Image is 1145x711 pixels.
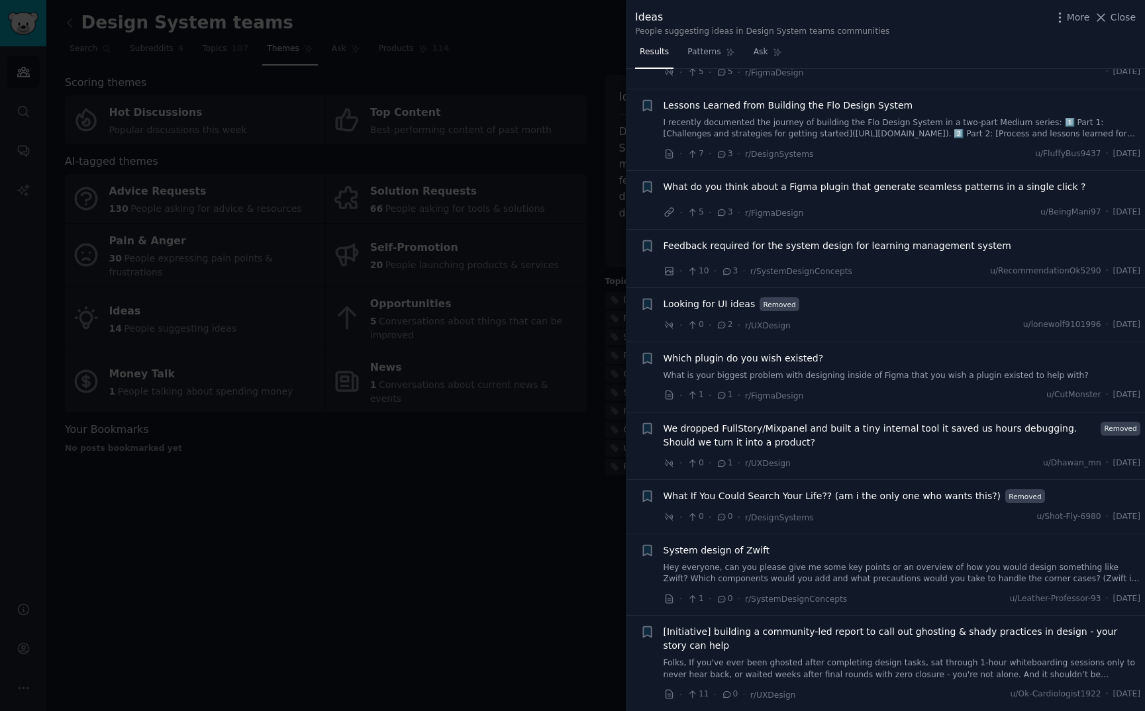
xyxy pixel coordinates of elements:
[1106,688,1109,700] span: ·
[1113,148,1140,160] span: [DATE]
[635,9,889,26] div: Ideas
[738,510,740,524] span: ·
[750,690,796,700] span: r/UXDesign
[709,147,711,161] span: ·
[1046,389,1101,401] span: u/CutMonster
[1106,265,1109,277] span: ·
[714,688,717,702] span: ·
[714,264,717,278] span: ·
[664,370,1141,382] a: What is your biggest problem with designing inside of Figma that you wish a plugin existed to hel...
[679,510,682,524] span: ·
[1113,66,1140,78] span: [DATE]
[709,66,711,79] span: ·
[738,456,740,470] span: ·
[664,544,770,557] a: System design of Zwift
[679,456,682,470] span: ·
[679,264,682,278] span: ·
[721,688,738,700] span: 0
[745,68,803,77] span: r/FigmaDesign
[709,456,711,470] span: ·
[679,147,682,161] span: ·
[1043,457,1101,469] span: u/Dhawan_mn
[760,297,799,311] span: Removed
[664,239,1011,253] a: Feedback required for the system design for learning management system
[716,511,732,523] span: 0
[742,264,745,278] span: ·
[687,511,703,523] span: 0
[754,46,768,58] span: Ask
[664,180,1086,194] a: What do you think about a Figma plugin that generate seamless patterns in a single click ?
[640,46,669,58] span: Results
[1106,148,1109,160] span: ·
[1113,389,1140,401] span: [DATE]
[664,352,824,365] a: Which plugin do you wish existed?
[1011,688,1101,700] span: u/Ok-Cardiologist1922
[990,265,1101,277] span: u/RecommendationOk5290
[1106,457,1109,469] span: ·
[745,459,791,468] span: r/UXDesign
[1106,593,1109,605] span: ·
[664,117,1141,140] a: I recently documented the journey of building the Flo Design System in a two-part Medium series: ...
[1053,11,1090,24] button: More
[1113,207,1140,218] span: [DATE]
[1113,265,1140,277] span: [DATE]
[687,688,709,700] span: 11
[664,422,1097,450] a: We dropped FullStory/Mixpanel and built a tiny internal tool it saved us hours debugging. Should ...
[679,688,682,702] span: ·
[738,318,740,332] span: ·
[745,594,847,604] span: r/SystemDesignConcepts
[679,206,682,220] span: ·
[1113,319,1140,331] span: [DATE]
[716,593,732,605] span: 0
[745,150,814,159] span: r/DesignSystems
[750,267,852,276] span: r/SystemDesignConcepts
[687,593,703,605] span: 1
[709,389,711,403] span: ·
[1113,688,1140,700] span: [DATE]
[1106,389,1109,401] span: ·
[664,657,1141,681] a: Folks, If you've ever been ghosted after completing design tasks, sat through 1-hour whiteboardin...
[687,265,709,277] span: 10
[1101,422,1140,436] span: Removed
[745,391,803,401] span: r/FigmaDesign
[687,319,703,331] span: 0
[738,206,740,220] span: ·
[745,209,803,218] span: r/FigmaDesign
[687,46,721,58] span: Patterns
[664,297,756,311] a: Looking for UI ideas
[738,147,740,161] span: ·
[709,510,711,524] span: ·
[709,206,711,220] span: ·
[683,42,739,69] a: Patterns
[745,513,814,522] span: r/DesignSystems
[721,265,738,277] span: 3
[1036,511,1101,523] span: u/Shot-Fly-6980
[1005,489,1045,503] span: Removed
[716,389,732,401] span: 1
[738,66,740,79] span: ·
[1035,148,1101,160] span: u/FluffyBus9437
[664,489,1001,503] a: What If You Could Search Your Life?? (am i the only one who wants this?)
[742,688,745,702] span: ·
[709,592,711,606] span: ·
[664,562,1141,585] a: Hey everyone, can you please give me some key points or an overview of how you would design somet...
[687,207,703,218] span: 5
[1040,207,1101,218] span: u/BeingMani97
[664,625,1141,653] span: [Initiative] building a community-led report to call out ghosting & shady practices in design - y...
[716,319,732,331] span: 2
[635,42,673,69] a: Results
[679,66,682,79] span: ·
[1023,319,1101,331] span: u/lonewolf9101996
[687,66,703,78] span: 5
[664,99,913,113] span: Lessons Learned from Building the Flo Design System
[716,148,732,160] span: 3
[1094,11,1136,24] button: Close
[709,318,711,332] span: ·
[716,207,732,218] span: 3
